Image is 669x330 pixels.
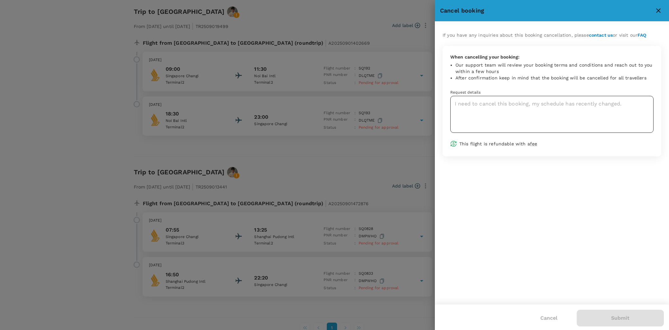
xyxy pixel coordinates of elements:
p: When cancelling your booking: [450,54,654,60]
button: close [653,5,664,16]
button: Cancel [531,310,566,326]
div: Cancel booking [440,6,653,15]
li: After confirmation keep in mind that the booking will be cancelled for all travellers [455,75,654,81]
span: fee [530,141,537,146]
span: If you have any inquiries about this booking cancellation, please or visit our [443,32,646,38]
p: This flight is refundable with a [459,141,654,147]
a: contact us [589,32,613,38]
span: Request details [450,90,481,95]
a: FAQ [637,32,646,38]
li: Our support team will review your booking terms and conditions and reach out to you within a few ... [455,62,654,75]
